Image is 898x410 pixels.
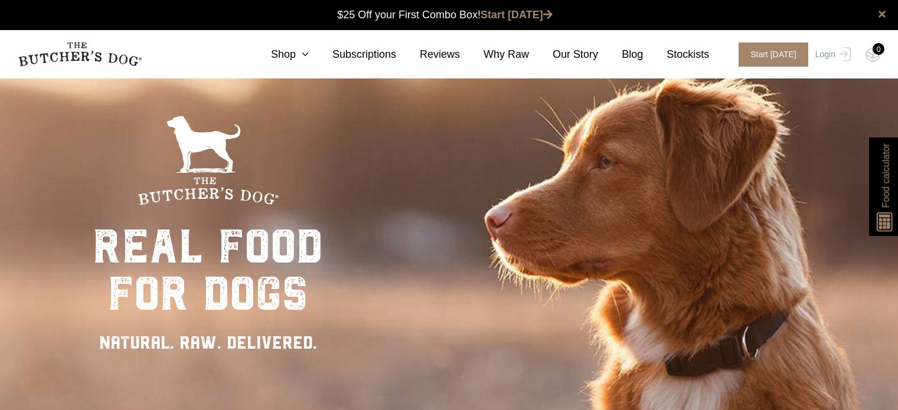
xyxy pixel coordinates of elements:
[93,329,323,356] div: NATURAL. RAW. DELIVERED.
[812,42,851,67] a: Login
[481,9,553,21] a: Start [DATE]
[866,47,880,63] img: TBD_Cart-Empty.png
[93,223,323,317] div: real food for dogs
[873,43,884,55] div: 0
[460,47,529,63] a: Why Raw
[598,47,643,63] a: Blog
[643,47,709,63] a: Stockists
[727,42,812,67] a: Start [DATE]
[879,143,893,208] span: Food calculator
[529,47,598,63] a: Our Story
[309,47,396,63] a: Subscriptions
[739,42,808,67] span: Start [DATE]
[878,7,886,21] a: close
[247,47,309,63] a: Shop
[396,47,460,63] a: Reviews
